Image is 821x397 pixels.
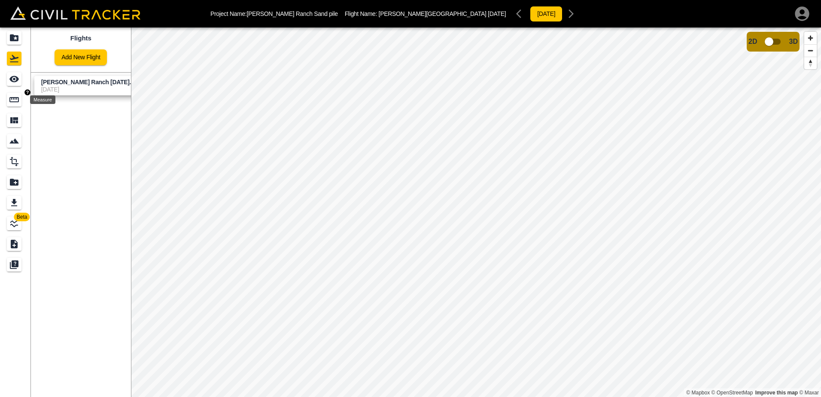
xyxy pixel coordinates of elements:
button: Reset bearing to north [804,57,817,69]
p: Project Name: [PERSON_NAME] Ranch Sand pile [210,10,338,17]
span: [PERSON_NAME][GEOGRAPHIC_DATA] [DATE] [379,10,506,17]
p: Flight Name: [345,10,506,17]
div: Measure [30,95,55,104]
canvas: Map [131,27,821,397]
button: Zoom in [804,32,817,44]
a: Maxar [799,390,819,396]
a: OpenStreetMap [712,390,753,396]
span: 3D [789,38,798,46]
a: Map feedback [755,390,798,396]
button: Zoom out [804,44,817,57]
img: Civil Tracker [10,6,140,20]
a: Mapbox [686,390,710,396]
span: 2D [748,38,757,46]
button: [DATE] [530,6,563,22]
